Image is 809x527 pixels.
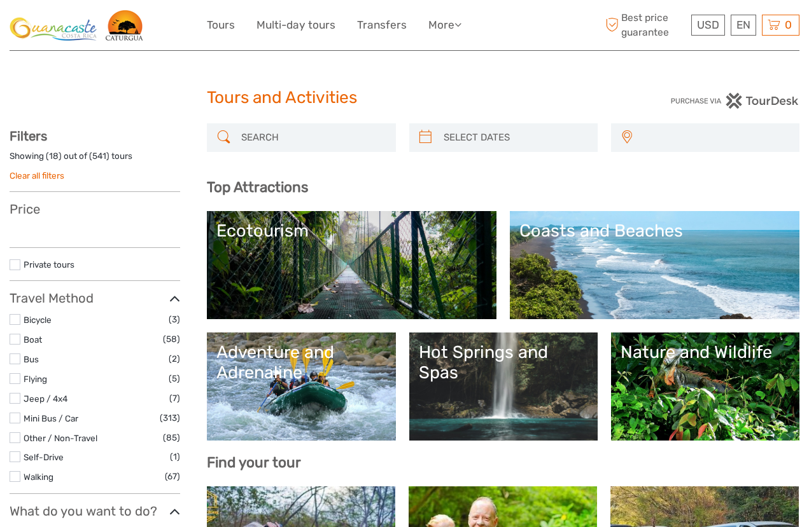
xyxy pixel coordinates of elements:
[10,128,47,144] strong: Filters
[170,449,180,464] span: (1)
[24,354,39,364] a: Bus
[24,472,53,482] a: Walking
[160,411,180,425] span: (313)
[24,452,64,462] a: Self-Drive
[519,221,790,310] a: Coasts and Beaches
[216,221,487,310] a: Ecotourism
[169,352,180,366] span: (2)
[10,10,144,41] img: Caturgua
[24,315,52,325] a: Bicycle
[169,371,180,386] span: (5)
[207,179,308,196] b: Top Attractions
[207,88,602,108] h1: Tours and Activities
[24,394,67,404] a: Jeep / 4x4
[621,342,790,362] div: Nature and Wildlife
[10,291,180,306] h3: Travel Method
[419,342,588,383] div: Hot Springs and Spas
[92,150,106,162] label: 541
[216,221,487,241] div: Ecotourism
[169,391,180,406] span: (7)
[621,342,790,431] a: Nature and Wildlife
[10,170,64,181] a: Clear all filters
[257,16,335,34] a: Multi-day tours
[419,342,588,431] a: Hot Springs and Spas
[731,15,756,36] div: EN
[165,469,180,484] span: (67)
[24,374,47,384] a: Flying
[163,332,180,346] span: (58)
[10,202,180,217] h3: Price
[24,413,78,423] a: Mini Bus / Car
[519,221,790,241] div: Coasts and Beaches
[602,11,688,39] span: Best price guarantee
[10,503,180,519] h3: What do you want to do?
[207,16,235,34] a: Tours
[24,433,97,443] a: Other / Non-Travel
[357,16,407,34] a: Transfers
[236,127,389,149] input: SEARCH
[216,342,386,431] a: Adventure and Adrenaline
[24,334,42,345] a: Boat
[163,430,180,445] span: (85)
[24,259,74,270] a: Private tours
[697,18,719,31] span: USD
[216,342,386,383] div: Adventure and Adrenaline
[428,16,461,34] a: More
[439,127,591,149] input: SELECT DATES
[207,454,301,471] b: Find your tour
[783,18,794,31] span: 0
[670,93,799,109] img: PurchaseViaTourDesk.png
[10,150,180,170] div: Showing ( ) out of ( ) tours
[49,150,59,162] label: 18
[169,312,180,327] span: (3)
